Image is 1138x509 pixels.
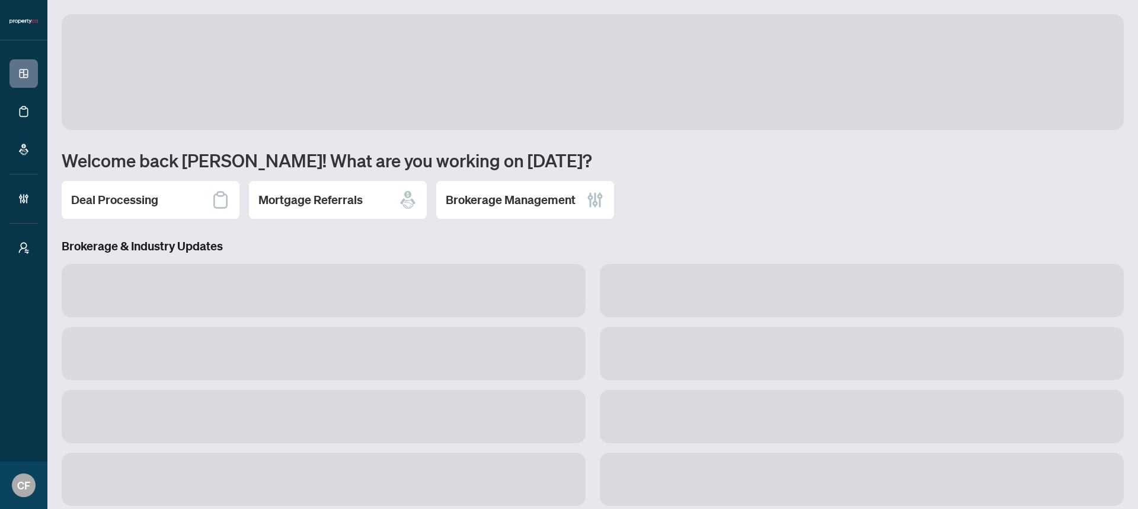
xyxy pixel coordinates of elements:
h2: Brokerage Management [446,192,576,208]
span: user-switch [18,242,30,254]
h2: Deal Processing [71,192,158,208]
img: logo [9,18,38,25]
h1: Welcome back [PERSON_NAME]! What are you working on [DATE]? [62,149,1124,171]
h2: Mortgage Referrals [258,192,363,208]
span: CF [17,477,30,494]
h3: Brokerage & Industry Updates [62,238,1124,254]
